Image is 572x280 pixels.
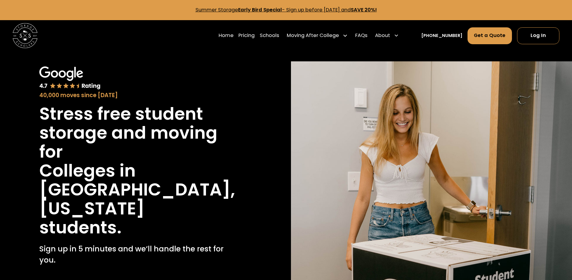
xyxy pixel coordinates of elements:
[39,161,242,218] h1: Colleges in [GEOGRAPHIC_DATA], [US_STATE]
[373,27,401,44] div: About
[284,27,350,44] div: Moving After College
[355,27,368,44] a: FAQs
[39,218,122,237] h1: students.
[13,23,38,48] img: Storage Scholars main logo
[238,6,282,13] strong: Early Bird Special
[13,23,38,48] a: home
[39,66,101,90] img: Google 4.7 star rating
[287,32,339,39] div: Moving After College
[375,32,390,39] div: About
[468,27,512,44] a: Get a Quote
[517,27,559,44] a: Log In
[238,27,255,44] a: Pricing
[351,6,377,13] strong: SAVE 20%!
[39,243,242,266] p: Sign up in 5 minutes and we’ll handle the rest for you.
[421,32,462,39] a: [PHONE_NUMBER]
[260,27,279,44] a: Schools
[219,27,234,44] a: Home
[39,91,242,100] div: 40,000 moves since [DATE]
[195,6,377,13] a: Summer StorageEarly Bird Special- Sign up before [DATE] andSAVE 20%!
[39,104,242,161] h1: Stress free student storage and moving for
